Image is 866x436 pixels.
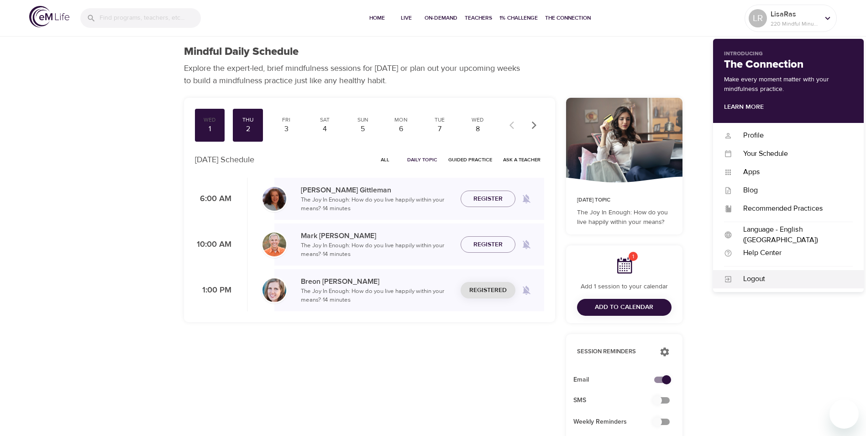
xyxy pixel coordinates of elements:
button: Ask a Teacher [499,153,544,167]
p: [DATE] Topic [577,196,672,204]
div: 1 [199,124,221,134]
span: The Connection [545,13,591,23]
p: 10:00 AM [195,239,231,251]
div: Fri [275,116,298,124]
p: The Joy In Enough: How do you live happily within your means? [577,208,672,227]
div: Recommended Practices [732,203,853,214]
p: Session Reminders [577,347,651,356]
span: On-Demand [425,13,457,23]
span: Guided Practice [448,155,492,164]
h1: Mindful Daily Schedule [184,45,299,58]
iframe: Button to launch messaging window [829,399,859,429]
div: Your Schedule [732,149,853,159]
span: Email [573,375,661,385]
span: Ask a Teacher [503,155,541,164]
div: 6 [390,124,413,134]
p: The Joy In Enough: How do you live happily within your means? · 14 minutes [301,196,453,213]
p: LisaRas [771,9,819,20]
p: Mark [PERSON_NAME] [301,230,453,241]
span: Home [366,13,388,23]
button: Register [461,191,515,207]
div: Blog [732,185,853,196]
button: All [371,153,400,167]
span: Daily Topic [407,155,437,164]
div: 4 [313,124,336,134]
button: Add to Calendar [577,299,672,316]
div: Language - English ([GEOGRAPHIC_DATA]) [732,224,853,245]
span: 1 [629,252,638,261]
span: Remind me when a class goes live every Thursday at 1:00 PM [515,279,537,301]
span: Teachers [465,13,492,23]
p: [PERSON_NAME] Gittleman [301,185,453,196]
img: Cindy2%20031422%20blue%20filter%20hi-res.jpg [262,187,286,211]
img: Mark_Pirtle-min.jpg [262,233,286,256]
div: 8 [467,124,489,134]
span: Add to Calendar [595,302,653,313]
p: Explore the expert-led, brief mindfulness sessions for [DATE] or plan out your upcoming weeks to ... [184,62,526,87]
div: 5 [352,124,374,134]
div: Sun [352,116,374,124]
button: Registered [461,282,515,299]
div: 2 [236,124,259,134]
p: The Joy In Enough: How do you live happily within your means? · 14 minutes [301,241,453,259]
div: Tue [428,116,451,124]
div: Thu [236,116,259,124]
span: Remind me when a class goes live every Thursday at 10:00 AM [515,234,537,255]
button: Register [461,236,515,253]
button: Daily Topic [404,153,441,167]
div: LR [749,9,767,27]
div: Apps [732,167,853,177]
span: Live [395,13,417,23]
span: All [374,155,396,164]
p: Add 1 session to your calendar [577,282,672,292]
p: Make every moment matter with your mindfulness practice. [724,75,853,94]
button: Guided Practice [445,153,496,167]
div: Sat [313,116,336,124]
p: [DATE] Schedule [195,154,254,166]
img: logo [29,6,69,27]
p: 1:00 PM [195,284,231,297]
span: Remind me when a class goes live every Thursday at 6:00 AM [515,188,537,210]
div: 3 [275,124,298,134]
p: 6:00 AM [195,193,231,205]
div: Logout [732,274,853,284]
div: Profile [732,130,853,141]
span: Register [473,239,503,250]
div: Wed [199,116,221,124]
a: Learn More [724,103,764,111]
p: The Joy In Enough: How do you live happily within your means? · 14 minutes [301,287,453,305]
h2: The Connection [724,58,853,71]
input: Find programs, teachers, etc... [100,8,201,28]
div: Help Center [732,248,853,258]
span: Registered [469,285,507,296]
img: Breon_Michel-min.jpg [262,278,286,302]
div: Wed [467,116,489,124]
p: Breon [PERSON_NAME] [301,276,453,287]
p: 220 Mindful Minutes [771,20,819,28]
p: Introducing [724,50,853,58]
div: 7 [428,124,451,134]
div: Mon [390,116,413,124]
span: Weekly Reminders [573,417,661,427]
span: Register [473,193,503,205]
span: 1% Challenge [499,13,538,23]
span: SMS [573,396,661,405]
